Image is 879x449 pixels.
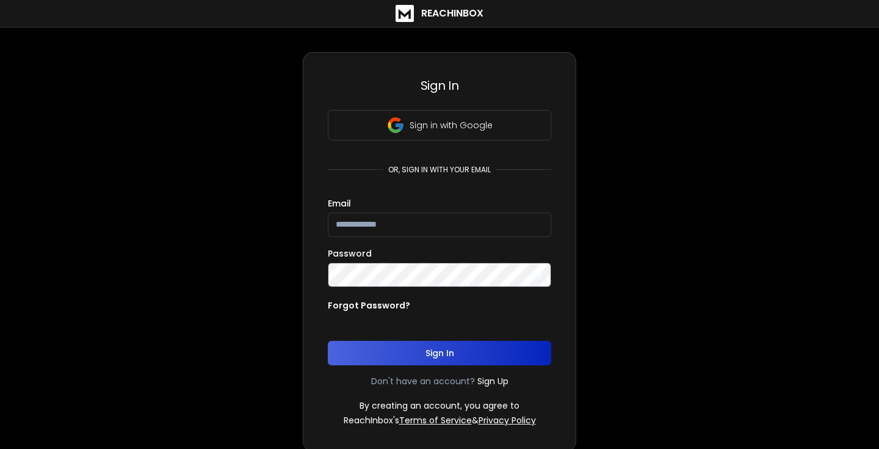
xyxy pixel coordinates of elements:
[344,414,536,426] p: ReachInbox's &
[360,400,519,412] p: By creating an account, you agree to
[479,414,536,426] a: Privacy Policy
[328,77,551,94] h3: Sign In
[410,119,493,131] p: Sign in with Google
[328,199,351,208] label: Email
[396,5,483,22] a: ReachInbox
[328,249,372,258] label: Password
[399,414,472,426] a: Terms of Service
[396,5,414,22] img: logo
[328,299,410,312] p: Forgot Password?
[328,341,551,365] button: Sign In
[383,165,496,175] p: or, sign in with your email
[477,375,508,387] a: Sign Up
[371,375,475,387] p: Don't have an account?
[421,6,483,21] h1: ReachInbox
[328,110,551,141] button: Sign in with Google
